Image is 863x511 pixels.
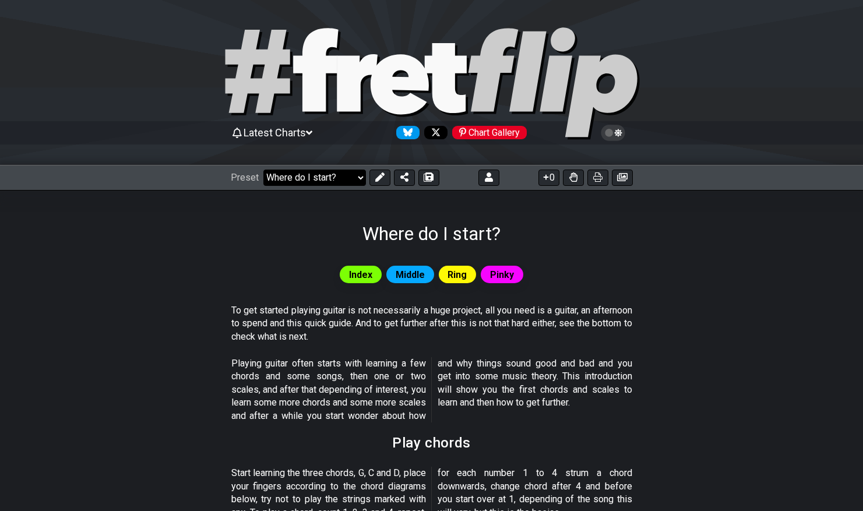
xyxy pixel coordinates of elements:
span: Toggle light / dark theme [607,128,620,138]
span: Index [349,266,372,283]
button: Share Preset [394,170,415,186]
select: Preset [263,170,366,186]
button: Logout [478,170,499,186]
span: Pinky [490,266,514,283]
a: #fretflip at Pinterest [448,126,527,139]
span: Middle [396,266,425,283]
button: Print [587,170,608,186]
span: Latest Charts [244,126,306,139]
h1: Where do I start? [362,223,501,245]
button: Save As (makes a copy) [418,170,439,186]
p: To get started playing guitar is not necessarily a huge project, all you need is a guitar, an aft... [231,304,632,343]
button: 0 [538,170,559,186]
p: Playing guitar often starts with learning a few chords and some songs, then one or two scales, an... [231,357,632,422]
button: Edit Preset [369,170,390,186]
button: Create image [612,170,633,186]
a: Follow #fretflip at Bluesky [392,126,420,139]
div: Chart Gallery [452,126,527,139]
a: Follow #fretflip at X [420,126,448,139]
h2: Play chords [392,436,471,449]
span: Preset [231,172,259,183]
button: Toggle Dexterity for all fretkits [563,170,584,186]
span: Ring [448,266,467,283]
